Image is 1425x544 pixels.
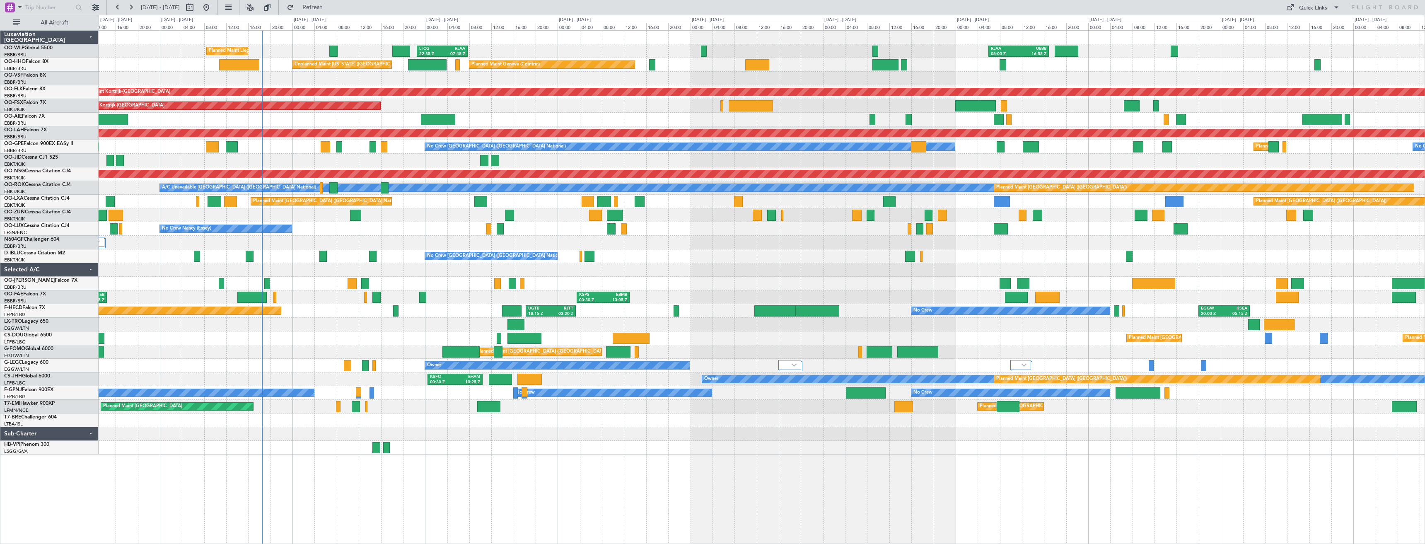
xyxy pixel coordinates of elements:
[603,292,627,298] div: EBMB
[1282,1,1344,14] button: Quick Links
[161,17,193,24] div: [DATE] - [DATE]
[226,23,248,30] div: 12:00
[419,51,442,57] div: 22:35 Z
[1376,23,1398,30] div: 04:00
[603,297,627,303] div: 13:05 Z
[138,23,160,30] div: 20:00
[419,46,442,52] div: LTCG
[1176,23,1198,30] div: 16:00
[442,51,465,57] div: 07:45 Z
[425,23,447,30] div: 00:00
[1154,23,1176,30] div: 12:00
[1201,306,1224,312] div: EGGW
[427,250,566,262] div: No Crew [GEOGRAPHIC_DATA] ([GEOGRAPHIC_DATA] National)
[447,23,469,30] div: 04:00
[978,23,1000,30] div: 04:00
[691,23,712,30] div: 00:00
[4,346,53,351] a: G-FOMOGlobal 6000
[824,17,856,24] div: [DATE] - [DATE]
[403,23,425,30] div: 20:00
[1221,23,1243,30] div: 00:00
[1353,23,1375,30] div: 00:00
[1110,23,1132,30] div: 04:00
[4,387,22,392] span: F-GPNJ
[4,128,47,133] a: OO-LAHFalcon 7X
[209,45,252,57] div: Planned Maint Liege
[4,319,48,324] a: LX-TROLegacy 650
[25,1,73,14] input: Trip Number
[1224,311,1247,317] div: 05:15 Z
[381,23,403,30] div: 16:00
[455,374,480,380] div: EHAM
[4,421,23,427] a: LTBA/ISL
[911,23,933,30] div: 16:00
[4,360,22,365] span: G-LEGC
[4,415,57,420] a: T7-BREChallenger 604
[4,346,25,351] span: G-FOMO
[1044,23,1066,30] div: 16:00
[579,297,603,303] div: 03:30 Z
[957,17,989,24] div: [DATE] - [DATE]
[22,20,87,26] span: All Aircraft
[4,202,25,208] a: EBKT/KJK
[4,73,23,78] span: OO-VSF
[528,306,551,312] div: UGTB
[4,128,24,133] span: OO-LAH
[83,292,104,298] div: KTEB
[4,155,58,160] a: OO-JIDCessna CJ1 525
[801,23,823,30] div: 20:00
[4,134,27,140] a: EBBR/BRU
[4,79,27,85] a: EBBR/BRU
[4,46,24,51] span: OO-WLP
[4,114,45,119] a: OO-AIEFalcon 7X
[668,23,690,30] div: 20:00
[4,65,27,72] a: EBBR/BRU
[442,46,465,52] div: RJAA
[4,169,25,174] span: OO-NSG
[471,58,540,71] div: Planned Maint Geneva (Cointrin)
[4,175,25,181] a: EBKT/KJK
[162,181,316,194] div: A/C Unavailable [GEOGRAPHIC_DATA] ([GEOGRAPHIC_DATA] National)
[4,141,73,146] a: OO-GPEFalcon 900EX EASy II
[551,311,574,317] div: 03:20 Z
[4,305,22,310] span: F-HECD
[4,305,45,310] a: F-HECDFalcon 7X
[4,210,25,215] span: OO-ZUN
[4,380,26,386] a: LFPB/LBG
[4,46,53,51] a: OO-WLPGlobal 5500
[792,363,797,367] img: arrow-gray.svg
[4,196,24,201] span: OO-LXA
[4,182,25,187] span: OO-ROK
[734,23,756,30] div: 08:00
[4,284,27,290] a: EBBR/BRU
[1019,51,1046,57] div: 16:55 Z
[4,100,23,105] span: OO-FSX
[4,161,25,167] a: EBKT/KJK
[4,223,24,228] span: OO-LUX
[692,17,724,24] div: [DATE] - [DATE]
[430,380,455,385] div: 00:30 Z
[1089,17,1121,24] div: [DATE] - [DATE]
[337,23,359,30] div: 08:00
[4,216,25,222] a: EBKT/KJK
[426,17,458,24] div: [DATE] - [DATE]
[4,292,23,297] span: OO-FAE
[4,87,46,92] a: OO-ELKFalcon 8X
[1265,23,1287,30] div: 08:00
[1398,23,1420,30] div: 08:00
[1243,23,1265,30] div: 04:00
[1019,46,1046,52] div: UBBB
[1022,23,1044,30] div: 12:00
[4,298,27,304] a: EBBR/BRU
[469,23,491,30] div: 08:00
[867,23,889,30] div: 08:00
[1129,332,1259,344] div: Planned Maint [GEOGRAPHIC_DATA] ([GEOGRAPHIC_DATA])
[779,23,801,30] div: 16:00
[4,374,50,379] a: CS-JHHGlobal 6000
[4,401,20,406] span: T7-EMI
[4,169,71,174] a: OO-NSGCessna Citation CJ4
[68,99,164,112] div: Planned Maint Kortrijk-[GEOGRAPHIC_DATA]
[4,415,21,420] span: T7-BRE
[991,51,1019,57] div: 06:00 Z
[4,120,27,126] a: EBBR/BRU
